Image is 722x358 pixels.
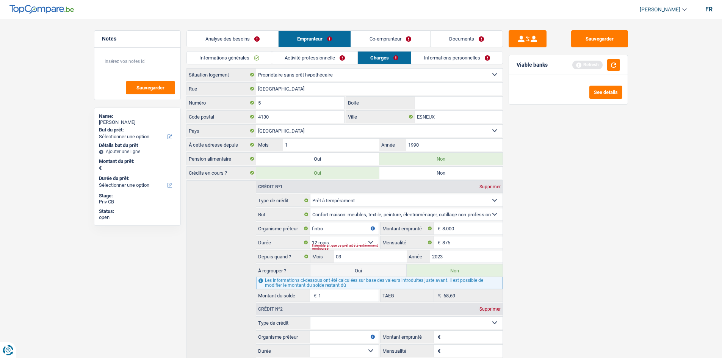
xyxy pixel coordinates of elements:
label: Ville [346,111,415,123]
div: Stage: [99,193,176,199]
label: Oui [256,153,379,165]
a: Informations générales [187,52,272,64]
label: But du prêt: [99,127,174,133]
label: Durée [256,236,310,249]
div: Il semblerait que ce prêt ait été entièrement remboursé [312,245,378,249]
span: € [99,165,102,171]
label: Année [379,139,406,151]
span: € [434,331,442,343]
label: Numéro [187,97,256,109]
input: AAAA [406,139,502,151]
div: open [99,214,176,220]
label: Montant emprunté [381,331,434,343]
label: But [256,208,310,220]
span: % [434,289,443,302]
label: Code postal [187,111,256,123]
label: Durée [256,345,310,357]
button: See details [589,86,622,99]
a: Charges [358,52,411,64]
div: Priv CB [99,199,176,205]
div: Crédit nº2 [256,307,285,311]
button: Sauvegarder [571,30,628,47]
label: À regrouper ? [256,264,310,277]
label: Mensualité [381,236,434,249]
input: AAAA [430,250,503,263]
div: Supprimer [478,184,503,189]
label: Oui [310,264,406,277]
label: Rue [187,83,256,95]
div: Supprimer [478,307,503,311]
div: Name: [99,113,176,119]
label: Pays [187,125,256,137]
span: [PERSON_NAME] [640,6,680,13]
span: € [434,236,442,249]
input: MM [283,139,379,151]
div: Refresh [572,61,603,69]
label: Situation logement [187,69,256,81]
label: Boite [346,97,415,109]
a: Emprunteur [279,31,351,47]
div: fr [705,6,713,13]
span: Sauvegarder [136,85,164,90]
span: € [434,345,442,357]
a: Informations personnelles [411,52,503,64]
label: Non [379,167,503,179]
img: TopCompare Logo [9,5,74,14]
label: Organisme prêteur [256,331,310,343]
a: Analyse des besoins [187,31,278,47]
label: Mois [256,139,283,151]
span: € [434,222,442,234]
label: Oui [256,167,379,179]
a: Co-emprunteur [351,31,430,47]
label: Mois [310,250,334,263]
label: Type de crédit [256,317,310,329]
label: TAEG [381,289,434,302]
label: Non [379,153,503,165]
div: Ajouter une ligne [99,149,176,154]
div: Détails but du prêt [99,142,176,149]
input: MM [334,250,406,263]
label: Pension alimentaire [187,153,256,165]
div: Viable banks [517,62,548,68]
label: Année [407,250,430,263]
label: À cette adresse depuis [187,139,256,151]
label: Crédits en cours ? [187,167,256,179]
label: Non [407,264,503,277]
span: € [310,289,318,302]
div: Les informations ci-dessous ont été calculées sur base des valeurs introduites juste avant. Il es... [256,277,502,289]
label: Durée du prêt: [99,175,174,181]
div: Status: [99,208,176,214]
label: Type de crédit [256,194,310,206]
div: Crédit nº1 [256,184,285,189]
label: Montant emprunté [381,222,434,234]
label: Depuis quand ? [256,250,310,263]
label: Organisme prêteur [256,222,310,234]
label: Mensualité [381,345,434,357]
button: Sauvegarder [126,81,175,94]
div: [PERSON_NAME] [99,119,176,125]
a: [PERSON_NAME] [634,3,687,16]
h5: Notes [102,36,173,42]
a: Activité professionnelle [272,52,357,64]
label: Montant du solde [256,289,310,302]
label: Montant du prêt: [99,158,174,164]
a: Documents [431,31,503,47]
